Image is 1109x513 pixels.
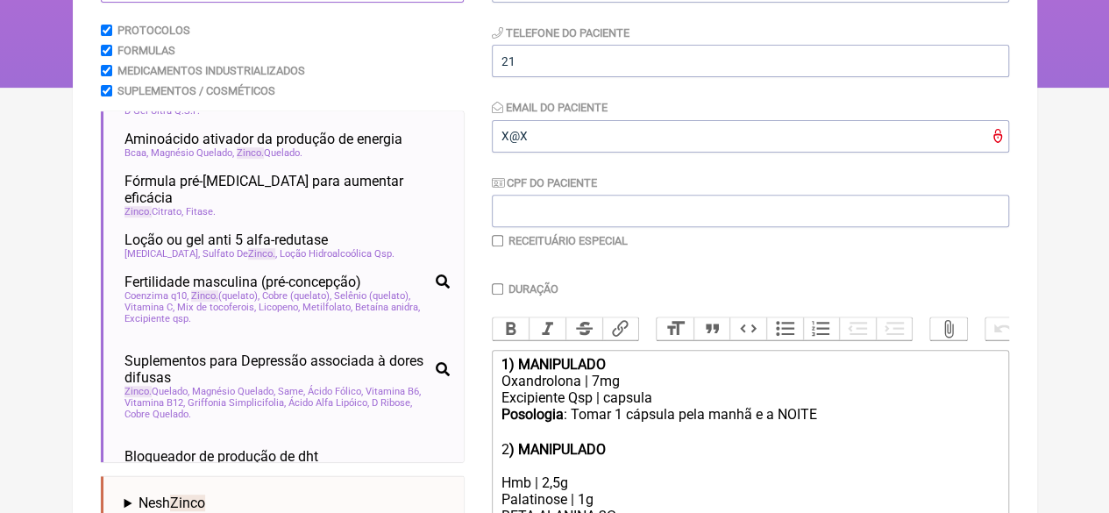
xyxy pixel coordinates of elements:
label: Medicamentos Industrializados [117,64,305,77]
label: Formulas [117,44,175,57]
span: Excipiente qsp [124,313,191,324]
div: Palatinose | 1g [501,491,999,508]
button: Attach Files [930,317,967,340]
div: Excipiente Qsp | capsula [501,389,999,406]
button: Quote [693,317,730,340]
span: Zinco [170,495,205,511]
span: Magnésio Quelado [151,147,234,159]
div: Oxandrolona | 7mg [501,373,999,389]
span: Zinco [124,386,152,397]
label: Receituário Especial [508,234,628,247]
summary: NeshZinco [124,495,450,511]
button: Italic [529,317,565,340]
strong: ) MANIPULADO [508,441,605,458]
span: Fórmula pré-[MEDICAL_DATA] para aumentar eficácia [124,173,450,206]
span: Sulfato De [203,248,277,260]
span: Quelado [124,386,189,397]
span: Fertilidade masculina (pré-concepção) [124,274,361,290]
span: D Gel Ultra Q.S.P [124,105,200,117]
span: Cobre (quelato) [262,290,331,302]
span: Metilfolato [302,302,352,313]
span: Cobre Quelado [124,409,191,420]
button: Bullets [766,317,803,340]
span: Loção Hidroalcoólica Qsp [280,248,395,260]
span: (quelato) [191,290,259,302]
span: Licopeno [259,302,300,313]
button: Heading [657,317,693,340]
span: D Ribose [372,397,412,409]
span: Selênio (quelato) [334,290,410,302]
span: Ácido Alfa Lipóico [288,397,369,409]
span: Betaína anidra [355,302,420,313]
span: Coenzima q10 [124,290,188,302]
button: Link [602,317,639,340]
span: Mix de tocoferois [177,302,256,313]
button: Numbers [803,317,840,340]
button: Code [729,317,766,340]
span: Zinco [248,248,275,260]
span: Griffonia Simplicifolia [188,397,286,409]
span: Magnésio Quelado [192,386,275,397]
div: 2 [501,441,999,458]
label: Email do Paciente [492,101,608,114]
span: Zinco [237,147,264,159]
label: Duração [508,282,558,296]
button: Bold [493,317,530,340]
span: [MEDICAL_DATA] [124,248,200,260]
button: Strikethrough [565,317,602,340]
label: CPF do Paciente [492,176,597,189]
span: Zinco [191,290,218,302]
span: Zinco [124,206,152,217]
label: Suplementos / Cosméticos [117,84,275,97]
span: Citrato [124,206,183,217]
button: Decrease Level [839,317,876,340]
button: Undo [985,317,1022,340]
strong: 1) MANIPULADO [501,356,605,373]
button: Increase Level [876,317,913,340]
span: Quelado [237,147,302,159]
span: Nesh [139,495,205,511]
span: Fitase [186,206,216,217]
span: Aminoácido ativador da produção de energia [124,131,402,147]
span: Suplementos para Depressão associada à dores difusas [124,353,429,386]
div: : Tomar 1 cápsula pela manhã e a NOITE ㅤ [501,406,999,441]
span: Vitamina B6 [366,386,421,397]
span: Bcaa [124,147,148,159]
span: Loção ou gel anti 5 alfa-redutase [124,232,328,248]
span: Vitamina C [124,302,174,313]
label: Protocolos [117,24,190,37]
span: Bloqueador de produção de dht [124,448,318,465]
span: Same [278,386,305,397]
span: Vitamina B12 [124,397,185,409]
div: Hmb | 2,5g [501,458,999,491]
label: Telefone do Paciente [492,26,629,39]
strong: Posologia [501,406,563,423]
span: Ácido Fólico [308,386,363,397]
